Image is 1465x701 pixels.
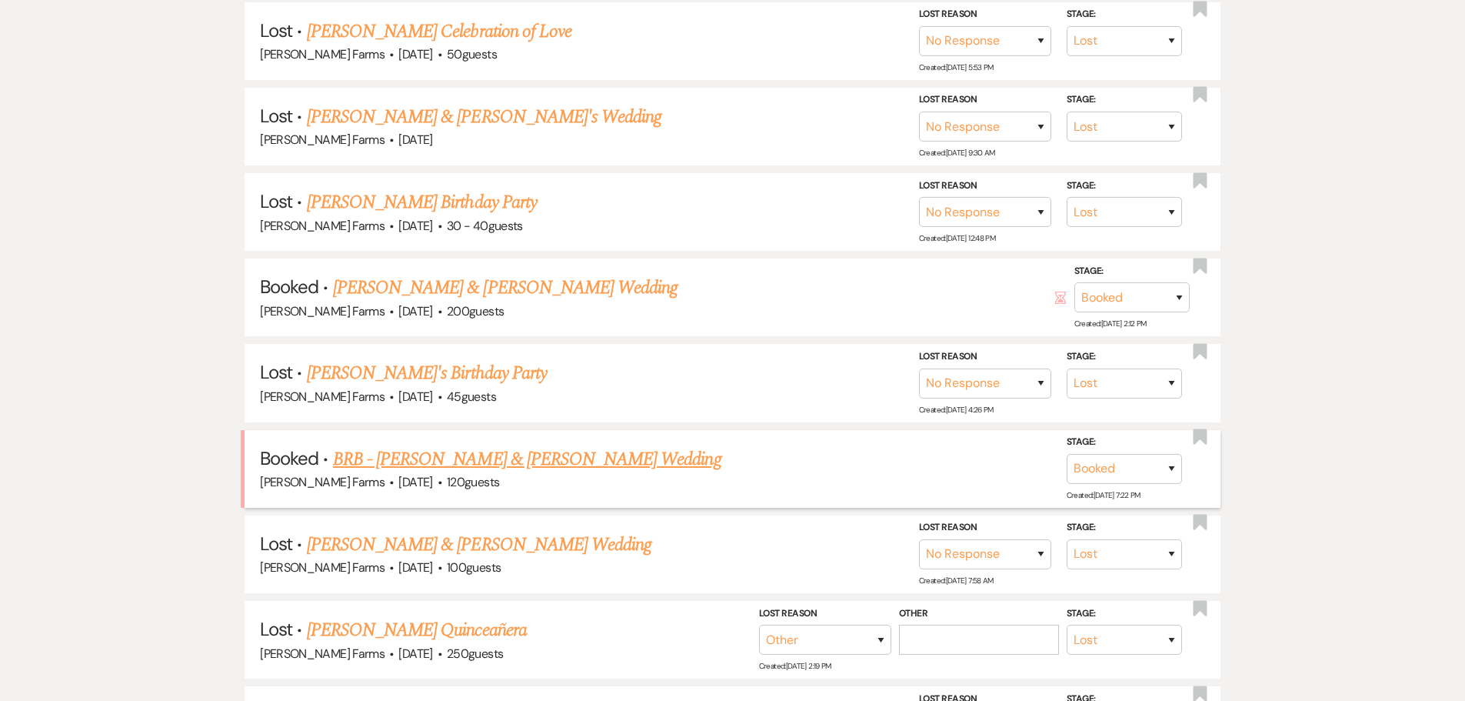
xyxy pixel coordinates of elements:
span: [PERSON_NAME] Farms [260,218,385,234]
span: [PERSON_NAME] Farms [260,132,385,148]
span: [DATE] [398,559,432,576]
span: [PERSON_NAME] Farms [260,474,385,490]
a: [PERSON_NAME]'s Birthday Party [307,359,547,387]
span: Created: [DATE] 7:58 AM [919,576,994,586]
span: [PERSON_NAME] Farms [260,646,385,662]
span: Booked [260,275,318,299]
span: [DATE] [398,389,432,405]
span: [PERSON_NAME] Farms [260,559,385,576]
label: Stage: [1074,263,1190,280]
label: Stage: [1067,178,1182,195]
span: Lost [260,360,292,384]
label: Lost Reason [919,178,1051,195]
span: Created: [DATE] 2:19 PM [759,661,831,671]
span: Created: [DATE] 5:53 PM [919,62,994,72]
label: Stage: [1067,605,1182,622]
span: 50 guests [447,46,497,62]
span: Created: [DATE] 7:22 PM [1067,490,1140,500]
label: Stage: [1067,92,1182,108]
label: Lost Reason [919,519,1051,536]
span: Lost [260,532,292,556]
span: 120 guests [447,474,499,490]
label: Lost Reason [919,349,1051,366]
label: Other [899,605,1059,622]
span: Booked [260,446,318,470]
label: Stage: [1067,519,1182,536]
a: [PERSON_NAME] & [PERSON_NAME] Wedding [333,274,678,302]
a: [PERSON_NAME] Quinceañera [307,616,527,644]
span: 100 guests [447,559,501,576]
a: [PERSON_NAME] Birthday Party [307,189,537,216]
label: Stage: [1067,434,1182,451]
a: [PERSON_NAME] Celebration of Love [307,18,571,45]
span: Lost [260,18,292,42]
a: [PERSON_NAME] & [PERSON_NAME] Wedding [307,531,651,559]
span: [PERSON_NAME] Farms [260,46,385,62]
span: Created: [DATE] 2:12 PM [1074,319,1147,329]
label: Lost Reason [919,6,1051,23]
span: 200 guests [447,303,504,319]
a: [PERSON_NAME] & [PERSON_NAME]'s Wedding [307,103,662,131]
span: [DATE] [398,218,432,234]
span: [DATE] [398,132,432,148]
span: Lost [260,189,292,213]
span: [DATE] [398,474,432,490]
span: [DATE] [398,46,432,62]
span: Lost [260,617,292,641]
span: Lost [260,104,292,128]
span: Created: [DATE] 12:48 PM [919,233,995,243]
span: [PERSON_NAME] Farms [260,303,385,319]
span: [PERSON_NAME] Farms [260,389,385,405]
span: 30 - 40 guests [447,218,523,234]
span: Created: [DATE] 9:30 AM [919,148,995,158]
label: Lost Reason [919,92,1051,108]
span: 250 guests [447,646,503,662]
a: BRB - [PERSON_NAME] & [PERSON_NAME] Wedding [333,446,721,473]
span: [DATE] [398,646,432,662]
span: 45 guests [447,389,496,405]
label: Stage: [1067,349,1182,366]
span: Created: [DATE] 4:26 PM [919,405,994,415]
label: Lost Reason [759,605,891,622]
label: Stage: [1067,6,1182,23]
span: [DATE] [398,303,432,319]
